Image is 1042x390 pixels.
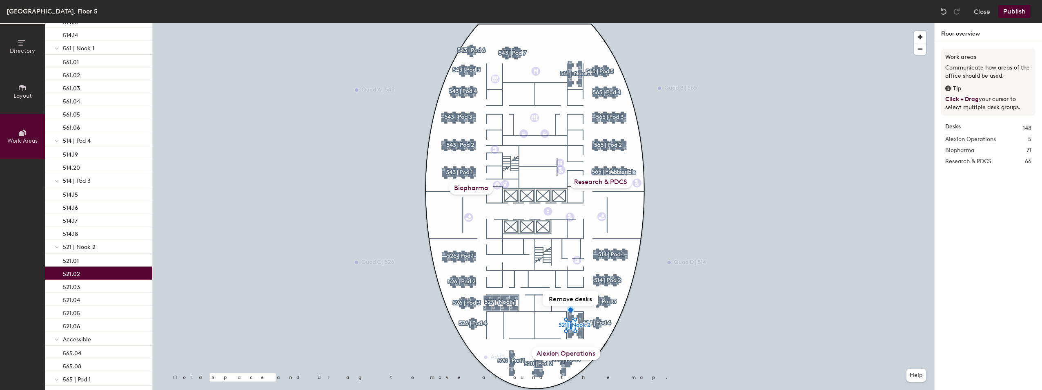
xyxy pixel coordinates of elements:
[63,228,78,238] p: 514.18
[63,347,81,357] p: 565.04
[63,215,78,224] p: 514.17
[63,202,78,211] p: 514.16
[945,157,991,166] span: Research & PDCS
[945,84,1031,93] div: Tip
[7,137,38,144] span: Work Areas
[543,291,598,306] button: Remove desks
[63,83,80,92] p: 561.03
[63,56,79,66] p: 561.01
[906,369,926,382] button: Help
[63,361,81,370] p: 565.08
[569,175,632,188] div: Research & PDCS
[1026,146,1031,155] span: 71
[935,23,1042,42] h1: Floor overview
[63,189,78,198] p: 514.15
[10,47,35,54] span: Directory
[63,137,91,144] span: 514 | Pod 4
[953,7,961,16] img: Redo
[13,92,32,99] span: Layout
[449,182,493,195] div: Biopharma
[63,177,91,184] span: 514 | Pod 3
[945,135,996,144] span: Alexion Operations
[945,96,979,103] span: Click + Drag
[63,109,80,118] p: 561.05
[63,29,78,39] p: 514.14
[63,96,80,105] p: 561.04
[945,95,1031,112] p: your cursor to select multiple desk groups.
[63,307,80,317] p: 521.05
[63,162,80,171] p: 514.20
[1023,124,1031,133] span: 148
[63,321,80,330] p: 521.06
[7,6,98,16] div: [GEOGRAPHIC_DATA], Floor 5
[1025,157,1031,166] span: 66
[63,69,80,79] p: 561.02
[63,255,79,264] p: 521.01
[945,64,1031,80] p: Communicate how areas of the office should be used.
[940,7,948,16] img: Undo
[63,294,80,304] p: 521.04
[945,124,961,133] strong: Desks
[945,146,974,155] span: Biopharma
[63,336,91,343] span: Accessible
[974,5,990,18] button: Close
[63,149,78,158] p: 514.19
[998,5,1031,18] button: Publish
[63,244,96,251] span: 521 | Nook 2
[63,122,80,131] p: 561.06
[63,281,80,291] p: 521.03
[63,45,94,52] span: 561 | Nook 1
[1028,135,1031,144] span: 5
[532,347,600,360] div: Alexion Operations
[63,268,80,278] p: 521.02
[945,53,1031,62] h3: Work areas
[63,376,91,383] span: 565 | Pod 1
